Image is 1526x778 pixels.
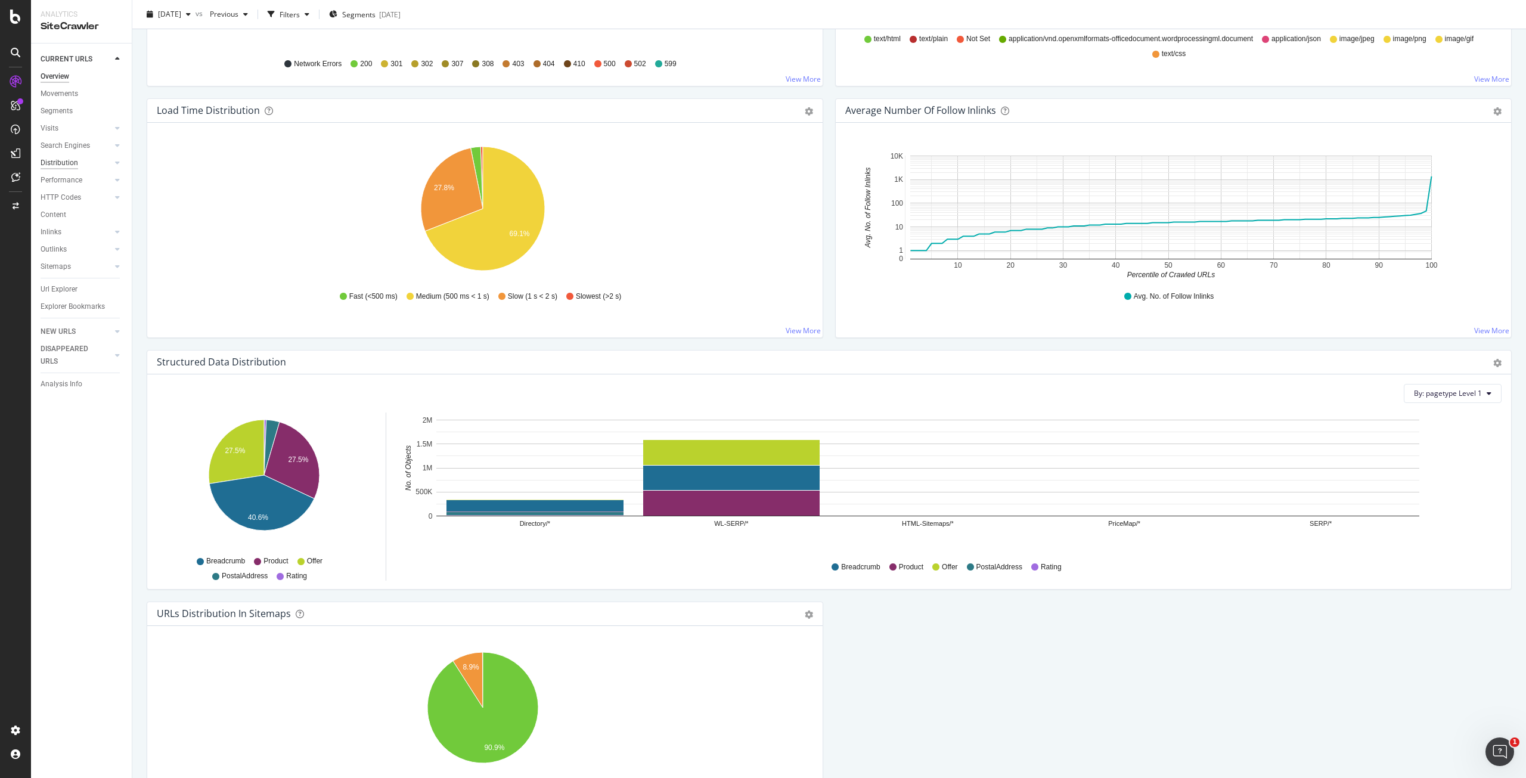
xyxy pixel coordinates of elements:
[415,488,432,496] text: 500K
[142,5,196,24] button: [DATE]
[41,53,92,66] div: CURRENT URLS
[349,292,398,302] span: Fast (<500 ms)
[263,556,288,566] span: Product
[845,104,996,116] div: Average Number of Follow Inlinks
[786,74,821,84] a: View More
[196,8,205,18] span: vs
[41,300,105,313] div: Explorer Bookmarks
[41,209,123,221] a: Content
[805,610,813,619] div: gear
[41,53,111,66] a: CURRENT URLS
[263,5,314,24] button: Filters
[1162,49,1186,59] span: text/css
[41,105,73,117] div: Segments
[41,261,71,273] div: Sitemaps
[1393,34,1426,44] span: image/png
[404,445,412,491] text: No. of Objects
[342,9,376,19] span: Segments
[966,34,990,44] span: Not Set
[286,571,307,581] span: Rating
[41,326,111,338] a: NEW URLS
[1375,261,1384,269] text: 90
[451,59,463,69] span: 307
[899,562,923,572] span: Product
[1493,107,1502,116] div: gear
[895,223,904,231] text: 10
[160,413,368,551] div: A chart.
[1474,74,1509,84] a: View More
[1270,261,1278,269] text: 70
[307,556,322,566] span: Offer
[634,59,646,69] span: 502
[1445,34,1474,44] span: image/gif
[157,607,291,619] div: URLs Distribution in Sitemaps
[41,157,78,169] div: Distribution
[417,440,433,448] text: 1.5M
[41,70,69,83] div: Overview
[484,743,504,752] text: 90.9%
[976,562,1022,572] span: PostalAddress
[463,663,479,671] text: 8.9%
[41,261,111,273] a: Sitemaps
[401,413,1493,551] svg: A chart.
[954,261,962,269] text: 10
[1041,562,1062,572] span: Rating
[1510,737,1519,747] span: 1
[1059,261,1068,269] text: 30
[41,226,111,238] a: Inlinks
[206,556,245,566] span: Breadcrumb
[482,59,494,69] span: 308
[1474,326,1509,336] a: View More
[423,416,433,424] text: 2M
[874,34,901,44] span: text/html
[294,59,342,69] span: Network Errors
[41,343,101,368] div: DISAPPEARED URLS
[205,9,238,19] span: Previous
[41,326,76,338] div: NEW URLS
[41,378,82,390] div: Analysis Info
[41,88,78,100] div: Movements
[280,9,300,19] div: Filters
[248,513,268,522] text: 40.6%
[1404,384,1502,403] button: By: pagetype Level 1
[520,520,551,527] text: Directory/*
[942,562,957,572] span: Offer
[416,292,489,302] span: Medium (500 ms < 1 s)
[1007,261,1015,269] text: 20
[205,5,253,24] button: Previous
[41,140,111,152] a: Search Engines
[41,300,123,313] a: Explorer Bookmarks
[1493,359,1502,367] div: gear
[434,184,454,192] text: 27.8%
[288,455,308,464] text: 27.5%
[41,20,122,33] div: SiteCrawler
[41,122,111,135] a: Visits
[1339,34,1375,44] span: image/jpeg
[390,59,402,69] span: 301
[41,226,61,238] div: Inlinks
[41,343,111,368] a: DISAPPEARED URLS
[665,59,677,69] span: 599
[864,168,872,249] text: Avg. No. of Follow Inlinks
[508,292,557,302] span: Slow (1 s < 2 s)
[41,243,67,256] div: Outlinks
[41,122,58,135] div: Visits
[41,157,111,169] a: Distribution
[1164,261,1173,269] text: 50
[158,9,181,19] span: 2025 Sep. 26th
[157,104,260,116] div: Load Time Distribution
[845,142,1497,280] svg: A chart.
[1217,261,1226,269] text: 60
[902,520,954,527] text: HTML-Sitemaps/*
[509,230,529,238] text: 69.1%
[41,88,123,100] a: Movements
[360,59,372,69] span: 200
[1414,388,1482,398] span: By: pagetype Level 1
[1310,520,1332,527] text: SERP/*
[41,191,81,204] div: HTTP Codes
[41,140,90,152] div: Search Engines
[41,105,123,117] a: Segments
[157,142,809,280] div: A chart.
